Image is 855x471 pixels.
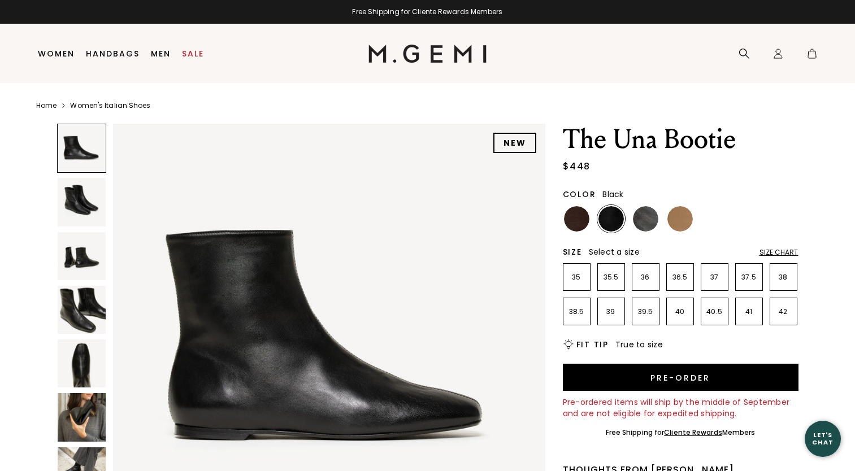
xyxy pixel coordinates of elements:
p: 38 [770,273,797,282]
span: Black [602,189,623,200]
img: Black [598,206,624,232]
div: Pre-ordered items will ship by the middle of September and are not eligible for expedited shipping. [563,396,798,419]
img: The Una Bootie [58,232,106,280]
span: True to size [615,339,663,350]
a: Women's Italian Shoes [70,101,150,110]
div: $448 [563,160,591,173]
p: 39.5 [632,307,659,316]
p: 42 [770,307,797,316]
p: 40.5 [701,307,728,316]
a: Sale [182,49,204,58]
h2: Size [563,247,582,256]
p: 38.5 [563,307,590,316]
a: Cliente Rewards [664,428,722,437]
h1: The Una Bootie [563,124,798,155]
img: Chocolate [564,206,589,232]
div: Size Chart [759,248,798,257]
p: 37.5 [736,273,762,282]
button: Pre-order [563,364,798,391]
a: Men [151,49,171,58]
h2: Color [563,190,596,199]
p: 41 [736,307,762,316]
p: 36 [632,273,659,282]
a: Home [36,101,57,110]
a: Handbags [86,49,140,58]
div: NEW [493,133,536,153]
span: Select a size [589,246,640,258]
p: 40 [667,307,693,316]
div: Let's Chat [805,431,841,446]
img: The Una Bootie [58,339,106,387]
img: The Una Bootie [58,393,106,441]
img: The Una Bootie [58,178,106,226]
h2: Fit Tip [576,340,609,349]
p: 37 [701,273,728,282]
p: 39 [598,307,624,316]
img: M.Gemi [368,45,487,63]
img: Light Tan [667,206,693,232]
p: 35 [563,273,590,282]
a: Women [38,49,75,58]
img: Gunmetal [633,206,658,232]
div: Free Shipping for Members [606,428,756,437]
img: The Una Bootie [58,286,106,334]
p: 35.5 [598,273,624,282]
p: 36.5 [667,273,693,282]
